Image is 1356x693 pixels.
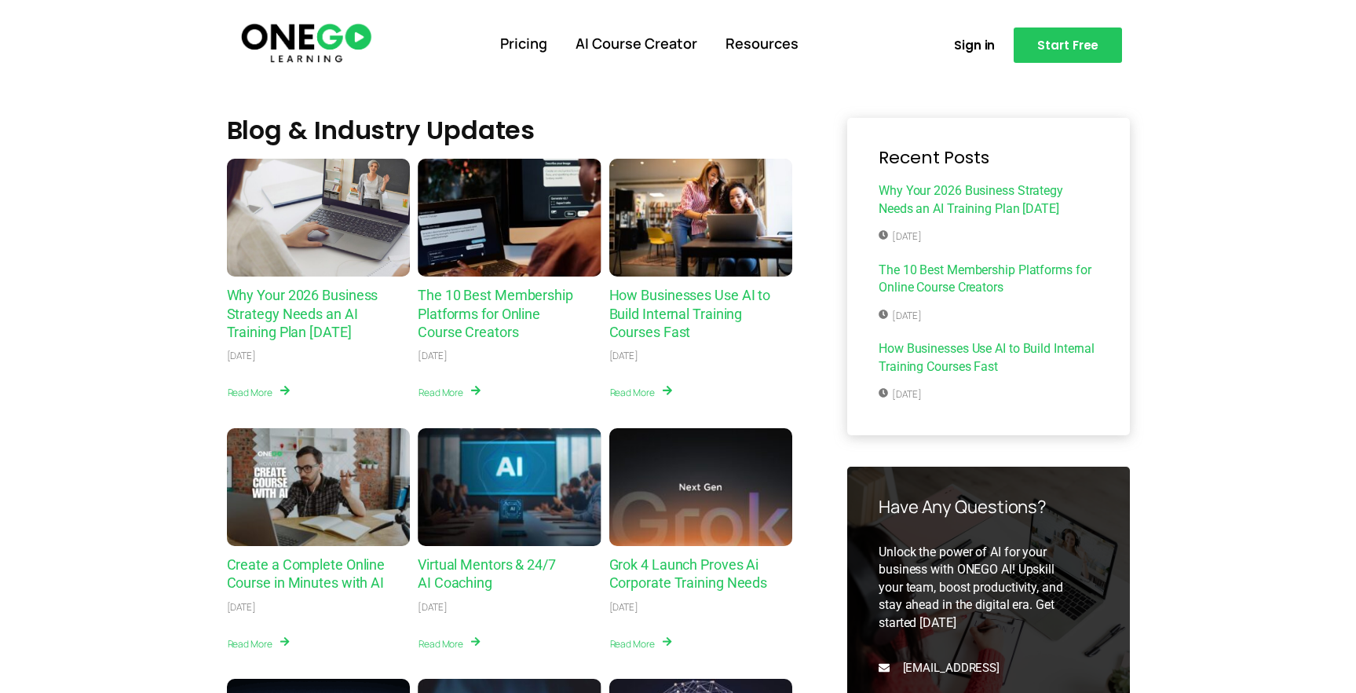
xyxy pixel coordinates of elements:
[1037,39,1098,51] span: Start Free
[227,556,386,591] a: Create a Complete Online Course in Minutes with AI
[609,636,673,652] a: Read More
[418,636,481,652] a: Read More
[899,660,1000,676] span: [EMAIL_ADDRESS]
[609,428,793,546] a: Grok 4 Launch Proves Ai Corporate Training Needs
[227,350,256,363] div: [DATE]
[418,601,447,614] div: [DATE]
[227,601,256,614] div: [DATE]
[879,262,1098,301] span: The 10 Best Membership Platforms for Online Course Creators
[879,660,1098,676] a: [EMAIL_ADDRESS]
[418,350,447,363] div: [DATE]
[879,182,1098,222] span: Why Your 2026 Business Strategy Needs an AI Training Plan [DATE]
[227,636,291,652] a: Read More
[418,287,573,340] a: The 10 Best Membership Platforms for Online Course Creators
[609,384,673,401] a: Read More
[227,118,793,143] h2: Blog & Industry Updates
[609,287,771,340] a: How Businesses Use AI to Build Internal Training Courses Fast
[879,340,1098,404] a: How Businesses Use AI to Build Internal Training Courses Fast[DATE]
[879,310,921,323] span: [DATE]
[561,24,711,64] a: AI Course Creator
[879,182,1098,246] a: Why Your 2026 Business Strategy Needs an AI Training Plan [DATE][DATE]
[879,230,921,244] span: [DATE]
[227,428,411,546] a: Create a Complete Online Course in Minutes with AI
[935,30,1014,60] a: Sign in
[879,149,1098,167] h3: Recent Posts
[418,384,481,401] a: Read More
[609,556,768,591] a: Grok 4 Launch Proves Ai Corporate Training Needs
[609,159,793,277] a: How Businesses Use AI to Build Internal Training Courses Fast
[609,350,638,363] div: [DATE]
[879,388,921,401] span: [DATE]
[954,39,995,51] span: Sign in
[227,384,291,401] a: Read More
[418,428,601,546] a: Virtual Mentors & 24/7 AI Coaching
[1014,27,1122,63] a: Start Free
[227,287,378,340] a: Why Your 2026 Business Strategy Needs an AI Training Plan [DATE]
[227,159,411,277] a: Why Your 2026 Business Strategy Needs an AI Training Plan Today
[418,159,601,277] a: The 10 Best Membership Platforms for Online Course Creators
[609,601,638,614] div: [DATE]
[879,262,1098,325] a: The 10 Best Membership Platforms for Online Course Creators[DATE]
[879,498,1098,515] h3: Have Any Questions?
[879,340,1098,379] span: How Businesses Use AI to Build Internal Training Courses Fast
[711,24,813,64] a: Resources
[879,544,1098,632] p: Unlock the power of AI for your business with ONEGO AI! Upskill your team, boost productivity, an...
[418,556,556,591] a: Virtual Mentors & 24/7 AI Coaching
[486,24,561,64] a: Pricing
